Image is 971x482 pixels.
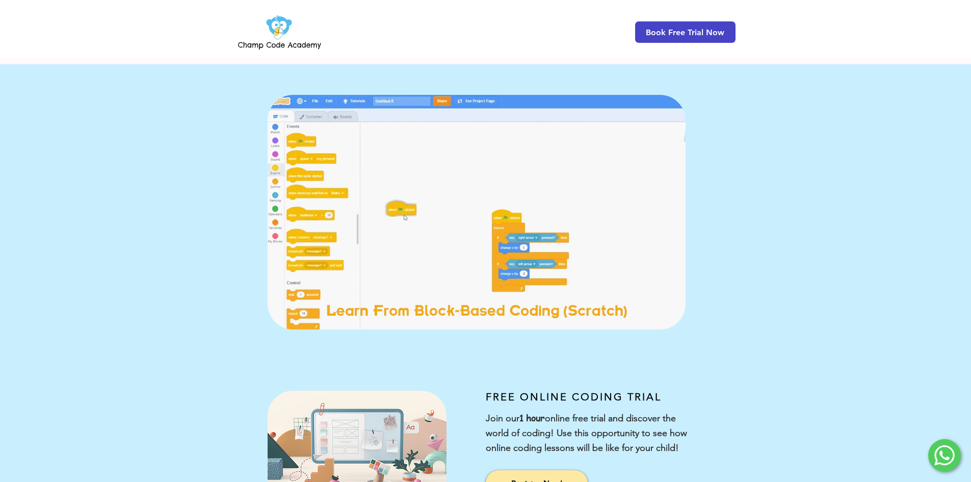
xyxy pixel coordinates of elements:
a: Book Free Trial Now [635,21,736,43]
img: Champ Code Academy Logo PNG.png [236,12,323,52]
span: 1 hour [519,411,545,424]
span: Join our online free trial and discover the world of coding! Use this opportunity to see how onli... [486,413,687,453]
span: Book Free Trial Now [646,28,724,37]
span: FREE ONLINE CODING TRIAL [486,391,662,403]
img: Champ Code Academy Roblox Video [268,95,686,329]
